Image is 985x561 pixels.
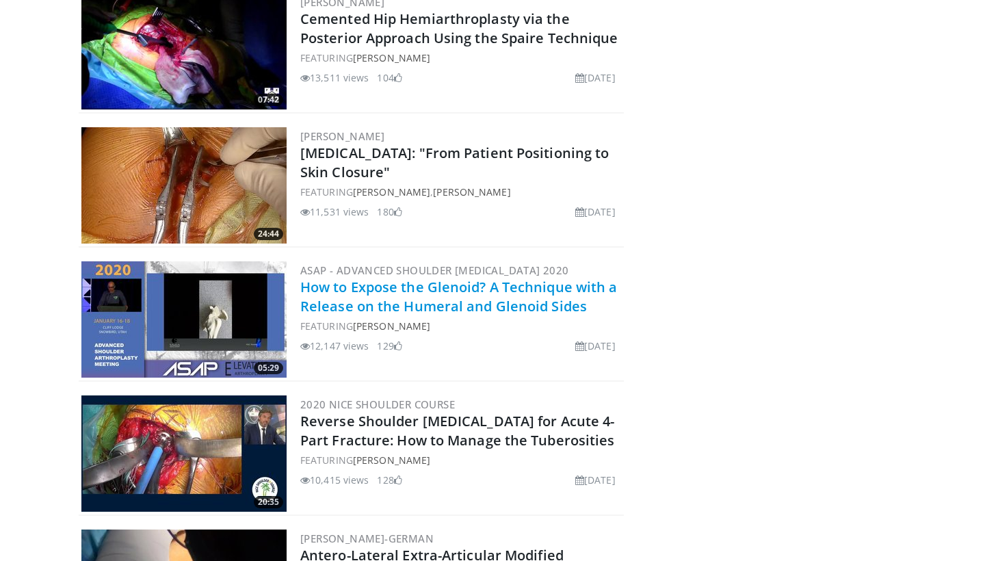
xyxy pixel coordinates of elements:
div: FEATURING [300,453,621,467]
a: 24:44 [81,127,287,244]
li: [DATE] [575,473,616,487]
li: 13,511 views [300,70,369,85]
div: FEATURING [300,319,621,333]
span: 05:29 [254,362,283,374]
li: [DATE] [575,339,616,353]
li: [DATE] [575,70,616,85]
li: 104 [377,70,402,85]
span: 24:44 [254,228,283,240]
a: [PERSON_NAME] [353,185,430,198]
a: [PERSON_NAME] [353,51,430,64]
img: 9b59253b-c980-413a-b5a5-398db1893eb0.300x170_q85_crop-smart_upscale.jpg [81,127,287,244]
a: ASAP - Advanced Shoulder [MEDICAL_DATA] 2020 [300,263,569,277]
a: Reverse Shoulder [MEDICAL_DATA] for Acute 4-Part Fracture: How to Manage the Tuberosities [300,412,615,449]
img: 56a87972-5145-49b8-a6bd-8880e961a6a7.300x170_q85_crop-smart_upscale.jpg [81,261,287,378]
div: FEATURING , [300,185,621,199]
li: 128 [377,473,402,487]
li: [DATE] [575,205,616,219]
a: [PERSON_NAME] [353,319,430,332]
li: 129 [377,339,402,353]
a: [PERSON_NAME]-German [300,532,434,545]
li: 11,531 views [300,205,369,219]
a: [MEDICAL_DATA]: "From Patient Positioning to Skin Closure" [300,144,609,181]
a: [PERSON_NAME] [433,185,510,198]
img: f986402b-3e48-401f-842a-2c1fdc6edc35.300x170_q85_crop-smart_upscale.jpg [81,395,287,512]
a: How to Expose the Glenoid? A Technique with a Release on the Humeral and Glenoid Sides [300,278,618,315]
li: 180 [377,205,402,219]
a: Cemented Hip Hemiarthroplasty via the Posterior Approach Using the Spaire Technique [300,10,618,47]
a: 2020 Nice Shoulder Course [300,397,455,411]
span: 20:35 [254,496,283,508]
li: 12,147 views [300,339,369,353]
a: 20:35 [81,395,287,512]
a: 05:29 [81,261,287,378]
span: 07:42 [254,94,283,106]
div: FEATURING [300,51,621,65]
li: 10,415 views [300,473,369,487]
a: [PERSON_NAME] [353,454,430,467]
a: [PERSON_NAME] [300,129,384,143]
